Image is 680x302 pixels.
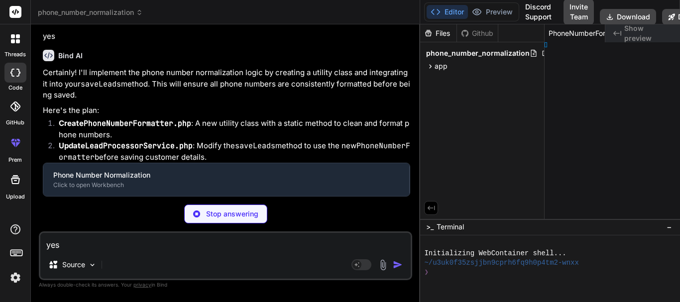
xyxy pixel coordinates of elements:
[8,84,22,92] label: code
[600,9,656,25] button: Download
[8,156,22,164] label: prem
[6,193,25,201] label: Upload
[235,141,275,151] code: saveLeads
[43,105,410,116] p: Here's the plan:
[58,51,83,61] h6: Bind AI
[424,258,579,268] span: ~/u3uk0f35zsjjbn9cprh6fq9h0p4tm2-wnxx
[457,28,498,38] div: Github
[549,28,623,38] span: PhoneNumberFormatter.php
[51,118,410,140] li: : A new utility class with a static method to clean and format phone numbers.
[427,5,468,19] button: Editor
[377,259,389,271] img: attachment
[59,141,193,150] strong: Update
[62,260,85,270] p: Source
[426,48,530,58] span: phone_number_normalization
[435,61,448,71] span: app
[88,261,97,269] img: Pick Models
[43,163,409,196] button: Phone Number NormalizationClick to open Workbench
[437,222,464,232] span: Terminal
[38,7,143,17] span: phone_number_normalization
[424,268,429,277] span: ❯
[81,79,121,89] code: saveLeads
[624,23,672,43] span: Show preview
[84,118,191,128] code: PhoneNumberFormatter.php
[667,222,672,232] span: −
[6,118,24,127] label: GitHub
[206,209,258,219] p: Stop answering
[59,118,191,128] strong: Create
[133,282,151,288] span: privacy
[426,222,434,232] span: >_
[39,280,412,290] p: Always double-check its answers. Your in Bind
[43,67,410,101] p: Certainly! I'll implement the phone number normalization logic by creating a utility class and in...
[4,50,26,59] label: threads
[420,28,456,38] div: Files
[53,170,399,180] div: Phone Number Normalization
[424,249,566,258] span: Initializing WebContainer shell...
[43,31,410,42] p: yes
[85,141,193,151] code: LeadProcessorService.php
[468,5,517,19] button: Preview
[7,269,24,286] img: settings
[665,219,674,235] button: −
[393,260,403,270] img: icon
[53,181,399,189] div: Click to open Workbench
[59,141,410,162] code: PhoneNumberFormatter
[51,140,410,163] li: : Modify the method to use the new before saving customer details.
